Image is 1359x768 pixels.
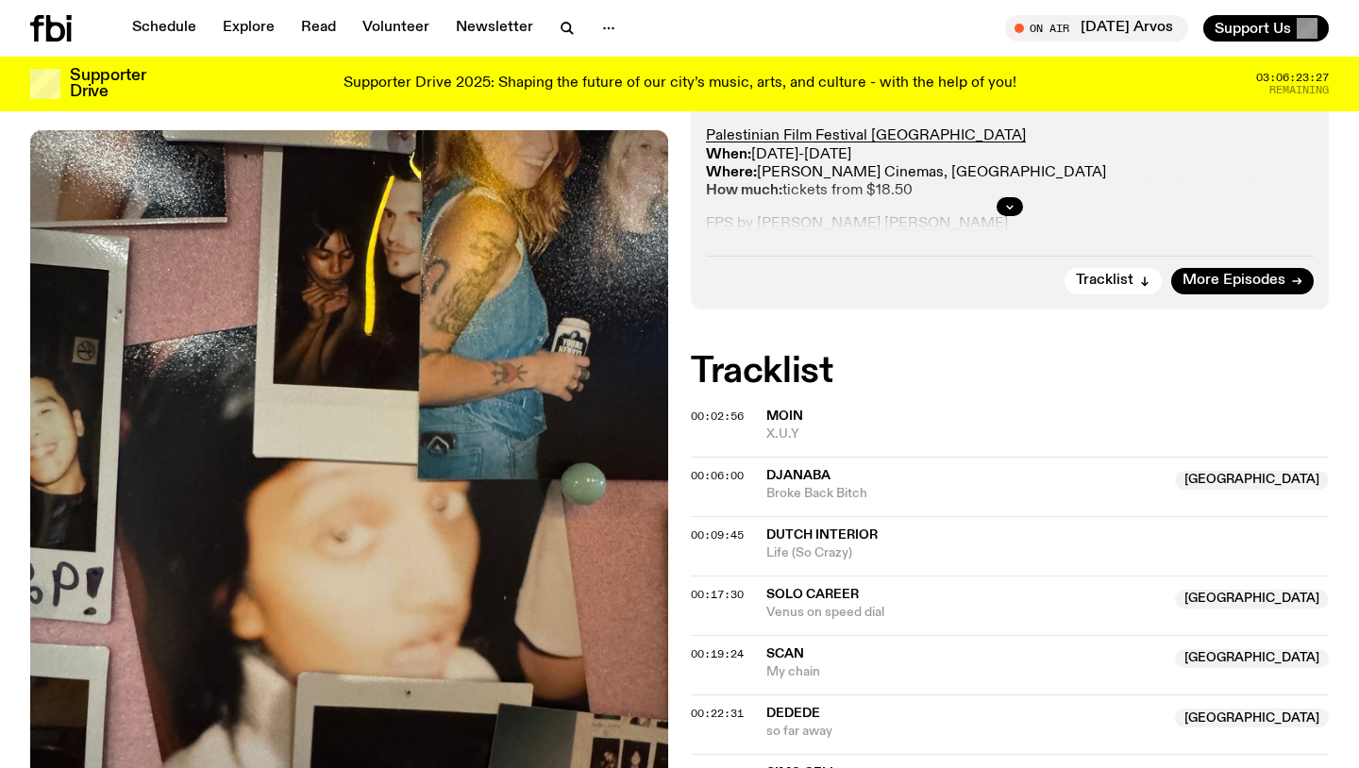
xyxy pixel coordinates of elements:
[1175,590,1329,609] span: [GEOGRAPHIC_DATA]
[344,75,1016,92] p: Supporter Drive 2025: Shaping the future of our city’s music, arts, and culture - with the help o...
[766,485,1164,503] span: Broke Back Bitch
[290,15,347,42] a: Read
[766,604,1164,622] span: Venus on speed dial
[1175,709,1329,727] span: [GEOGRAPHIC_DATA]
[691,471,744,481] button: 00:06:00
[691,468,744,483] span: 00:06:00
[1171,268,1314,294] a: More Episodes
[691,411,744,422] button: 00:02:56
[706,165,757,180] strong: Where:
[1269,85,1329,95] span: Remaining
[766,409,803,423] span: Moin
[1076,274,1133,288] span: Tracklist
[121,15,208,42] a: Schedule
[691,709,744,719] button: 00:22:31
[766,723,1164,741] span: so far away
[691,530,744,541] button: 00:09:45
[766,426,1329,443] span: X.U.Y
[691,649,744,659] button: 00:19:24
[351,15,441,42] a: Volunteer
[1005,15,1188,42] button: On Air[DATE] Arvos
[766,544,1329,562] span: Life (So Crazy)
[691,355,1329,389] h2: Tracklist
[766,663,1164,681] span: My chain
[1183,274,1285,288] span: More Episodes
[766,707,820,720] span: dedede
[706,127,1314,200] p: [DATE]-[DATE] [PERSON_NAME] Cinemas, [GEOGRAPHIC_DATA] tickets from $18.50
[766,647,804,660] span: Scan
[691,587,744,602] span: 00:17:30
[691,527,744,543] span: 00:09:45
[1175,649,1329,668] span: [GEOGRAPHIC_DATA]
[691,646,744,661] span: 00:19:24
[706,128,1026,143] a: Palestinian Film Festival [GEOGRAPHIC_DATA]
[1215,20,1291,37] span: Support Us
[1203,15,1329,42] button: Support Us
[691,706,744,721] span: 00:22:31
[1256,73,1329,83] span: 03:06:23:27
[706,147,751,162] strong: When:
[766,588,859,601] span: Solo Career
[691,590,744,600] button: 00:17:30
[211,15,286,42] a: Explore
[70,68,145,100] h3: Supporter Drive
[1175,471,1329,490] span: [GEOGRAPHIC_DATA]
[766,469,830,482] span: Djanaba
[691,409,744,424] span: 00:02:56
[445,15,545,42] a: Newsletter
[766,528,878,542] span: Dutch Interior
[1065,268,1162,294] button: Tracklist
